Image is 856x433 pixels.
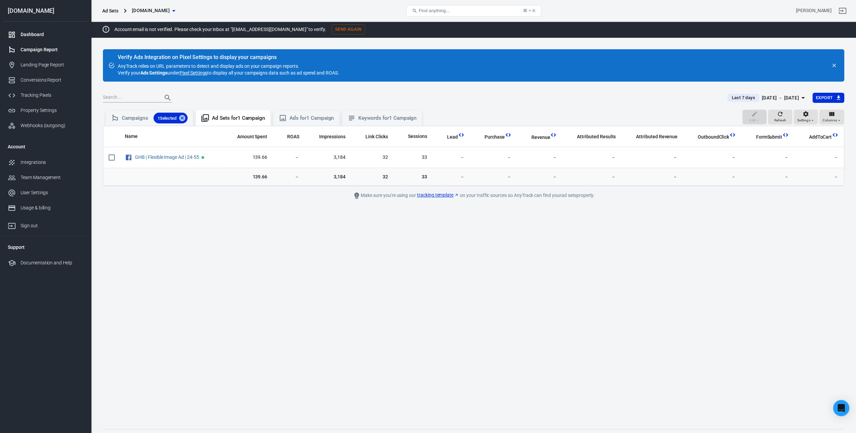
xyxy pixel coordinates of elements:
[102,7,118,14] div: Ad Sets
[408,133,427,140] span: Sessions
[356,154,388,161] span: 32
[438,134,458,141] span: Lead
[154,113,188,123] div: 1Selected
[568,173,616,180] span: －
[419,8,449,13] span: Find anything...
[21,46,83,53] div: Campaign Report
[278,133,299,141] span: The total return on ad spend
[800,154,838,161] span: －
[505,132,512,138] svg: This column is calculated from AnyTrack real-time data
[228,173,267,180] span: 139.66
[406,5,541,17] button: Find anything...⌘ + K
[135,155,200,160] span: GHB | Flexible Image Ad | 24-55
[2,88,89,103] a: Tracking Pixels
[125,133,146,140] span: Name
[365,134,388,140] span: Link Clicks
[476,134,505,141] span: Purchase
[688,154,736,161] span: －
[475,154,512,161] span: －
[438,173,465,180] span: －
[2,155,89,170] a: Integrations
[812,93,844,103] button: Export
[768,110,792,124] button: Refresh
[800,134,832,141] span: AddToCart
[2,139,89,155] li: Account
[819,110,844,124] button: Columns
[21,159,83,166] div: Integrations
[201,156,204,159] span: Active
[212,115,265,122] div: Ad Sets for 1 Campaign
[357,133,388,141] span: The number of clicks on links within the ad that led to advertiser-specified destinations
[829,61,839,70] button: close
[2,200,89,215] a: Usage & billing
[438,154,465,161] span: －
[237,134,268,140] span: Amount Spent
[310,173,346,180] span: 3,184
[287,134,299,140] span: ROAS
[21,61,83,68] div: Landing Page Report
[140,70,168,76] strong: Ads Settings
[125,133,138,140] span: Name
[2,27,89,42] a: Dashboard
[310,154,346,161] span: 3,184
[756,134,782,141] span: FormSubmit
[2,73,89,88] a: Conversions Report
[129,4,178,17] button: [DOMAIN_NAME]
[531,134,550,141] span: Revenue
[523,8,535,13] div: ⌘ + K
[627,154,678,161] span: －
[289,115,334,122] div: Ads for 1 Campaign
[729,94,757,101] span: Last 7 days
[475,173,512,180] span: －
[796,7,832,14] div: Account id: 4Eae67Et
[135,154,199,160] a: GHB | Flexible Image Ad | 24-55
[21,222,83,229] div: Sign out
[114,26,326,33] p: Account email is not verified. Please check your inbox at "[EMAIL_ADDRESS][DOMAIN_NAME]" to verify.
[2,57,89,73] a: Landing Page Report
[319,133,346,141] span: The number of times your ads were on screen.
[636,133,678,141] span: The total revenue attributed according to your ad network (Facebook, Google, etc.)
[747,173,789,180] span: －
[522,154,557,161] span: －
[2,170,89,185] a: Team Management
[523,133,550,141] span: Total revenue calculated by AnyTrack.
[627,133,678,141] span: The total revenue attributed according to your ad network (Facebook, Google, etc.)
[358,115,417,122] div: Keywords for 1 Campaign
[689,134,729,141] span: OutboundClick
[399,154,427,161] span: 33
[800,173,838,180] span: －
[627,173,678,180] span: －
[568,133,616,141] span: The total conversions attributed according to your ad network (Facebook, Google, etc.)
[21,31,83,38] div: Dashboard
[332,24,365,35] button: Send Again
[122,113,188,123] div: Campaigns
[21,122,83,129] div: Webhooks (outgoing)
[447,134,458,141] span: Lead
[550,132,557,138] svg: This column is calculated from AnyTrack real-time data
[794,110,818,124] button: Settings
[2,215,89,233] a: Sign out
[577,134,616,140] span: Attributed Results
[21,204,83,211] div: Usage & billing
[832,132,838,138] svg: This column is calculated from AnyTrack real-time data
[319,134,346,140] span: Impressions
[125,153,132,162] svg: Facebook Ads
[485,134,505,141] span: Purchase
[688,173,736,180] span: －
[822,117,837,123] span: Columns
[310,133,346,141] span: The number of times your ads were on screen.
[833,400,849,416] div: Open Intercom Messenger
[287,133,299,141] span: The total return on ad spend
[21,77,83,84] div: Conversions Report
[2,42,89,57] a: Campaign Report
[417,192,459,199] a: tracking template
[278,173,299,180] span: －
[568,154,616,161] span: －
[577,133,616,141] span: The total conversions attributed according to your ad network (Facebook, Google, etc.)
[322,192,626,200] div: Make sure you're using our on your traffic sources so AnyTrack can find your ad sets properly.
[21,259,83,266] div: Documentation and Help
[365,133,388,141] span: The number of clicks on links within the ad that led to advertiser-specified destinations
[21,174,83,181] div: Team Management
[2,118,89,133] a: Webhooks (outgoing)
[636,134,678,140] span: Attributed Revenue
